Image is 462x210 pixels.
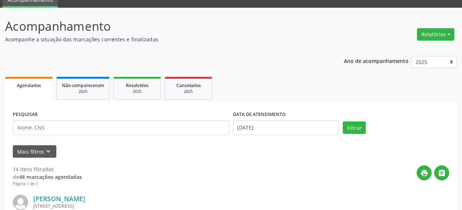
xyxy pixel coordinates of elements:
div: [STREET_ADDRESS] [33,203,339,209]
i: print [420,169,428,177]
span: Agendados [17,82,41,89]
span: Não compareceram [62,82,104,89]
div: 2025 [170,89,207,94]
button: Mais filtroskeyboard_arrow_down [13,145,56,158]
button: print [417,165,432,180]
i:  [438,169,446,177]
p: Ano de acompanhamento [344,56,409,65]
p: Acompanhe a situação das marcações correntes e finalizadas [5,35,322,43]
strong: 48 marcações agendadas [19,173,82,180]
button: Filtrar [343,121,366,134]
p: Acompanhamento [5,17,322,35]
div: 2025 [119,89,155,94]
span: Resolvidos [126,82,149,89]
i: keyboard_arrow_down [44,147,52,155]
img: img [13,195,28,210]
input: Selecione um intervalo [233,120,339,135]
label: PESQUISAR [13,109,38,120]
div: 2025 [62,89,104,94]
button: Relatórios [417,28,454,41]
input: Nome, CNS [13,120,229,135]
span: Cancelados [176,82,201,89]
button:  [434,165,449,180]
label: DATA DE ATENDIMENTO [233,109,286,120]
div: de [13,173,82,181]
a: [PERSON_NAME] [33,195,85,203]
div: 14 itens filtrados [13,165,82,173]
div: Página 1 de 1 [13,181,82,187]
